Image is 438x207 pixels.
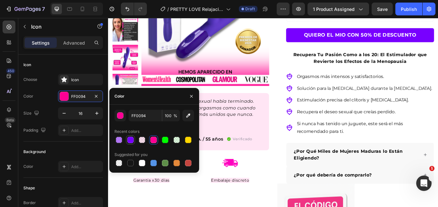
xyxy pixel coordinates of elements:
div: Icon [23,62,31,68]
div: Add... [71,164,101,170]
div: Dominio [34,38,49,42]
span: Embalaje discreto [120,186,164,192]
div: Palabras clave [75,38,102,42]
img: gempages_569373329325032428-264853cc-77f0-404b-b7ae-a4c124e9212e.png [41,160,60,179]
img: gempages_569373329325032428-e207822c-eb0f-4f71-90f7-a2402cf66ce9.png [132,160,152,179]
div: QUIERO EL MIO CON 50% DE DESCUENTO [228,16,359,24]
div: Publish [401,6,417,13]
div: Border [23,200,36,206]
div: Background [23,149,46,155]
strong: ¿Por qué debería de comprarlo? [216,180,307,186]
strong: ¿Por Qué Miles de Mujeres Maduras lo Están Eligiendo? [216,152,343,166]
img: logo_orange.svg [10,10,15,15]
p: Advanced [63,39,85,46]
input: Eg: FFFFFF [129,110,162,121]
div: Choose [23,77,37,82]
p: Verificado [146,138,168,144]
div: Icon [71,77,101,83]
button: 7 [3,3,48,15]
span: Solución para la [MEDICAL_DATA] durante la [MEDICAL_DATA]. [220,79,378,85]
div: Dominio: [DOMAIN_NAME] [17,17,72,22]
img: tab_keywords_by_traffic_grey.svg [68,37,73,42]
span: / [167,6,169,13]
p: Settings [32,39,50,46]
div: Padding [23,126,47,135]
div: FF0094 [71,94,90,99]
span: Draft [245,6,255,12]
img: website_grey.svg [10,17,15,22]
button: Save [372,3,393,15]
span: 1 [429,166,434,171]
strong: Recupera Tu Pasión Como a los 20: El Estimulador que Revierte los Efectos de la Menopausia [216,40,372,54]
span: Save [377,6,388,12]
span: 1 product assigned [313,6,355,13]
div: Size [23,109,40,118]
iframe: Design area [108,18,438,207]
div: Add... [71,128,101,134]
p: 7 [42,5,45,13]
p: Icon [31,23,86,30]
span: Recupera el deseo sexual que creías perdido. [220,106,335,112]
button: 1 product assigned [307,3,369,15]
div: v 4.0.25 [18,10,31,15]
span: Garantía x30 días [29,186,72,192]
span: Si nunca has tenido un juguete, este será el más recomendado para ti. [220,120,344,135]
button: Publish [395,3,422,15]
span: % [173,113,177,119]
div: Recent colors [114,129,139,134]
div: Beta [5,117,15,123]
div: Add... [71,200,101,206]
div: Suggested for you [114,152,147,158]
span: PRETTY LOVE Relajación Personal Antiedad [170,6,223,13]
div: Shape [23,185,35,191]
div: Color [23,93,33,99]
div: 450 [6,68,15,73]
span: / 55 años [110,138,134,144]
button: QUIERO EL MIO CON 50% DE DESCUENTO [207,12,380,28]
div: Color [114,93,124,99]
span: Estimulación precisa del clítoris y [MEDICAL_DATA]. [220,92,350,99]
div: Undo/Redo [121,3,147,15]
img: tab_domain_overview_orange.svg [27,37,32,42]
div: Color [23,164,33,169]
span: Orgasmos más intensos y satisfactorios. [220,65,322,71]
iframe: Intercom live chat [416,176,432,191]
